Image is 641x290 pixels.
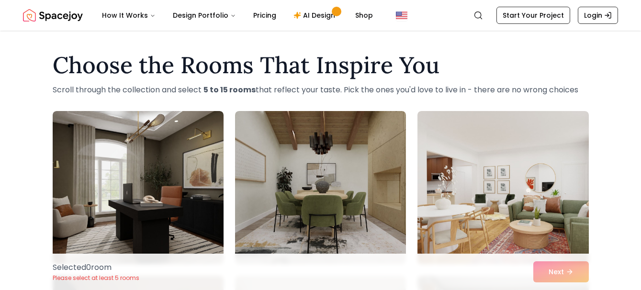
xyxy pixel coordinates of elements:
p: Please select at least 5 rooms [53,274,139,282]
strong: 5 to 15 rooms [203,84,256,95]
a: Spacejoy [23,6,83,25]
a: AI Design [286,6,346,25]
a: Login [578,7,618,24]
h1: Choose the Rooms That Inspire You [53,54,589,77]
img: Spacejoy Logo [23,6,83,25]
a: Pricing [246,6,284,25]
a: Shop [348,6,381,25]
img: United States [396,10,407,21]
img: Room room-2 [235,111,406,264]
button: How It Works [94,6,163,25]
img: Room room-1 [53,111,224,264]
p: Selected 0 room [53,262,139,273]
p: Scroll through the collection and select that reflect your taste. Pick the ones you'd love to liv... [53,84,589,96]
a: Start Your Project [496,7,570,24]
nav: Main [94,6,381,25]
button: Design Portfolio [165,6,244,25]
img: Room room-3 [417,111,588,264]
